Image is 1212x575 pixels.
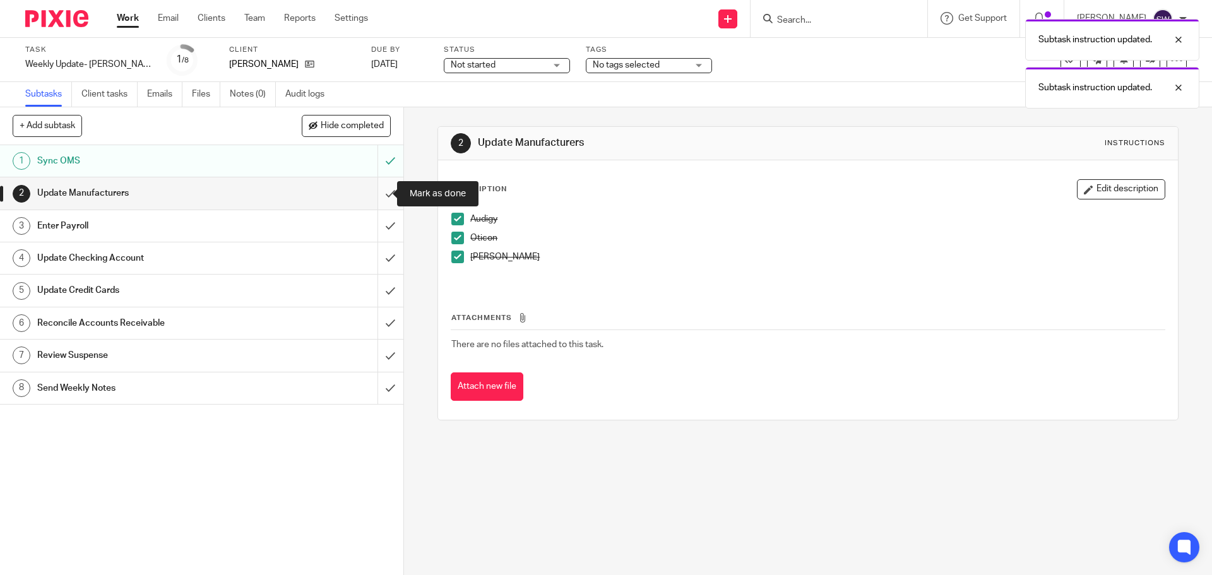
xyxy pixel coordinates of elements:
small: /8 [182,57,189,64]
p: Oticon [470,232,1164,244]
p: [PERSON_NAME] [229,58,299,71]
div: 6 [13,314,30,332]
a: Team [244,12,265,25]
div: 7 [13,347,30,364]
span: Attachments [451,314,512,321]
p: Audigy [470,213,1164,225]
button: + Add subtask [13,115,82,136]
h1: Send Weekly Notes [37,379,256,398]
h1: Enter Payroll [37,216,256,235]
img: Pixie [25,10,88,27]
a: Notes (0) [230,82,276,107]
a: Work [117,12,139,25]
p: [PERSON_NAME] [470,251,1164,263]
p: Subtask instruction updated. [1038,33,1152,46]
a: Audit logs [285,82,334,107]
label: Client [229,45,355,55]
div: 4 [13,249,30,267]
label: Status [444,45,570,55]
span: [DATE] [371,60,398,69]
div: 8 [13,379,30,397]
div: Instructions [1105,138,1165,148]
a: Emails [147,82,182,107]
div: 1 [13,152,30,170]
div: 5 [13,282,30,300]
span: There are no files attached to this task. [451,340,603,349]
h1: Sync OMS [37,151,256,170]
a: Settings [335,12,368,25]
div: 1 [176,52,189,67]
button: Attach new file [451,372,523,401]
a: Clients [198,12,225,25]
div: 2 [451,133,471,153]
h1: Update Manufacturers [37,184,256,203]
button: Edit description [1077,179,1165,199]
a: Client tasks [81,82,138,107]
div: Weekly Update- Cantera-Moore [25,58,151,71]
div: 3 [13,217,30,235]
label: Task [25,45,151,55]
h1: Update Credit Cards [37,281,256,300]
p: Description [451,184,507,194]
span: Hide completed [321,121,384,131]
div: 2 [13,185,30,203]
label: Due by [371,45,428,55]
h1: Update Manufacturers [478,136,835,150]
a: Email [158,12,179,25]
img: svg%3E [1153,9,1173,29]
label: Tags [586,45,712,55]
a: Files [192,82,220,107]
a: Subtasks [25,82,72,107]
div: Weekly Update- [PERSON_NAME] [25,58,151,71]
button: Hide completed [302,115,391,136]
span: Not started [451,61,496,69]
h1: Update Checking Account [37,249,256,268]
h1: Review Suspense [37,346,256,365]
a: Reports [284,12,316,25]
p: Subtask instruction updated. [1038,81,1152,94]
h1: Reconcile Accounts Receivable [37,314,256,333]
span: No tags selected [593,61,660,69]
